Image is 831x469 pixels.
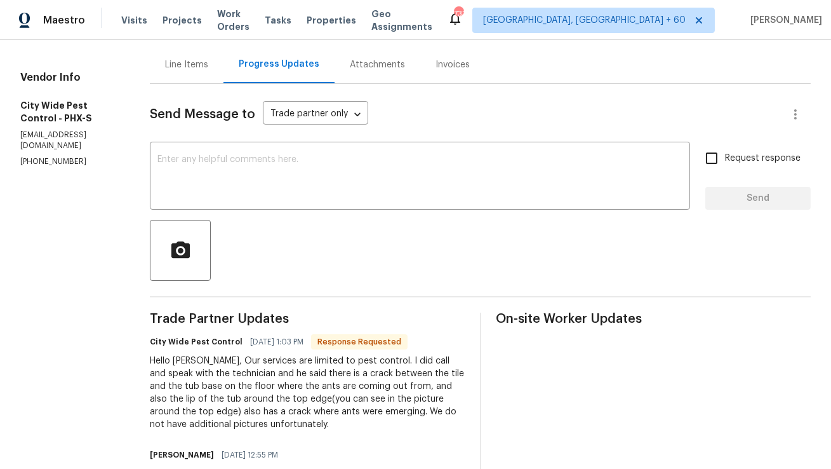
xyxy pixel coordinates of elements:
[371,8,432,33] span: Geo Assignments
[483,14,686,27] span: [GEOGRAPHIC_DATA], [GEOGRAPHIC_DATA] + 60
[163,14,202,27] span: Projects
[435,58,470,71] div: Invoices
[150,355,465,431] div: Hello [PERSON_NAME], Our services are limited to pest control. I did call and speak with the tech...
[496,313,811,325] span: On-site Worker Updates
[263,104,368,125] div: Trade partner only
[150,336,243,348] h6: City Wide Pest Control
[307,14,356,27] span: Properties
[222,449,278,461] span: [DATE] 12:55 PM
[239,58,319,71] div: Progress Updates
[265,16,291,25] span: Tasks
[350,58,405,71] div: Attachments
[725,152,801,165] span: Request response
[217,8,249,33] span: Work Orders
[150,449,214,461] h6: [PERSON_NAME]
[312,336,406,348] span: Response Requested
[20,71,119,84] h4: Vendor Info
[454,8,463,20] div: 733
[150,108,255,121] span: Send Message to
[250,336,303,348] span: [DATE] 1:03 PM
[43,14,85,27] span: Maestro
[150,313,465,325] span: Trade Partner Updates
[20,130,119,151] p: [EMAIL_ADDRESS][DOMAIN_NAME]
[20,156,119,167] p: [PHONE_NUMBER]
[20,99,119,125] h5: City Wide Pest Control - PHX-S
[745,14,822,27] span: [PERSON_NAME]
[165,58,208,71] div: Line Items
[121,14,147,27] span: Visits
